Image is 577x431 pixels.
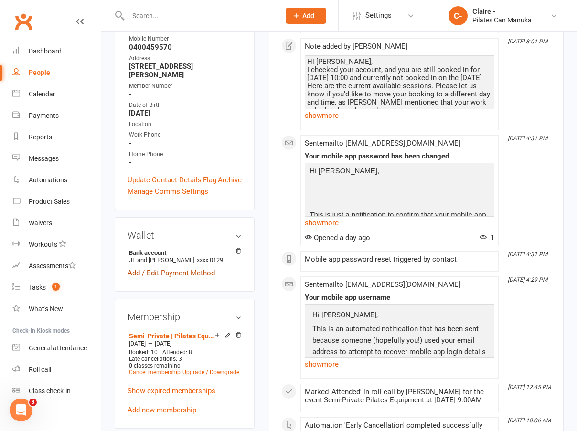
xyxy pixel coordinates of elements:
[472,16,532,24] div: Pilates Can Manuka
[508,251,547,258] i: [DATE] 4:31 PM
[129,158,242,167] strong: -
[12,84,101,105] a: Calendar
[129,109,242,117] strong: [DATE]
[203,174,216,186] a: Flag
[12,277,101,298] a: Tasks 1
[286,8,326,24] button: Add
[305,109,494,122] a: show more
[508,38,547,45] i: [DATE] 8:01 PM
[307,165,492,179] p: Hi [PERSON_NAME],
[12,298,101,320] a: What's New
[305,421,494,430] div: Automation 'Early Cancellation' completed successfully
[29,399,37,406] span: 3
[29,344,87,352] div: General attendance
[305,42,494,51] div: Note added by [PERSON_NAME]
[12,337,101,359] a: General attendance kiosk mode
[305,233,370,242] span: Opened a day ago
[129,90,242,98] strong: -
[129,43,242,52] strong: 0400459570
[12,212,101,234] a: Waivers
[182,369,239,376] a: Upgrade / Downgrade
[129,82,242,91] div: Member Number
[155,340,171,347] span: [DATE]
[508,384,551,390] i: [DATE] 12:45 PM
[129,150,242,159] div: Home Phone
[29,262,76,270] div: Assessments
[52,283,60,291] span: 1
[162,349,192,356] span: Attended: 8
[29,47,62,55] div: Dashboard
[12,169,101,191] a: Automations
[305,216,494,230] a: show more
[305,255,494,263] div: Mobile app password reset triggered by contact
[129,356,239,362] div: Late cancellations: 3
[128,267,215,279] a: Add / Edit Payment Method
[29,90,55,98] div: Calendar
[307,209,492,234] p: This is just a notification to confirm that your mobile app password has just been changed.
[129,54,242,63] div: Address
[305,294,494,302] div: Your mobile app username
[29,69,50,76] div: People
[129,139,242,147] strong: -
[29,155,59,162] div: Messages
[129,130,242,139] div: Work Phone
[129,349,158,356] span: Booked: 10
[129,34,242,43] div: Mobile Number
[508,417,551,424] i: [DATE] 10:06 AM
[129,249,237,256] strong: Bank account
[29,176,67,184] div: Automations
[125,9,273,22] input: Search...
[128,174,202,186] a: Update Contact Details
[29,219,52,227] div: Waivers
[12,62,101,84] a: People
[508,276,547,283] i: [DATE] 4:29 PM
[29,284,46,291] div: Tasks
[129,120,242,129] div: Location
[129,340,146,347] span: [DATE]
[305,357,494,371] a: show more
[12,126,101,148] a: Reports
[127,340,242,347] div: —
[12,359,101,380] a: Roll call
[480,233,494,242] span: 1
[12,148,101,169] a: Messages
[128,186,208,197] a: Manage Comms Settings
[29,305,63,313] div: What's New
[128,248,242,265] li: JL and [PERSON_NAME]
[12,255,101,277] a: Assessments
[449,6,468,25] div: C-
[305,280,460,289] span: Sent email to [EMAIL_ADDRESS][DOMAIN_NAME]
[508,135,547,142] i: [DATE] 4:31 PM
[365,5,392,26] span: Settings
[305,152,494,160] div: Your mobile app password has been changed
[128,230,242,241] h3: Wallet
[11,10,35,33] a: Clubworx
[128,387,215,395] a: Show expired memberships
[29,198,70,205] div: Product Sales
[310,309,489,323] p: Hi [PERSON_NAME],
[12,41,101,62] a: Dashboard
[129,369,181,376] a: Cancel membership
[29,366,51,373] div: Roll call
[29,112,59,119] div: Payments
[12,234,101,255] a: Workouts
[310,323,489,371] p: This is an automated notification that has been sent because someone (hopefully you!) used your e...
[305,388,494,404] div: Marked 'Attended' in roll call by [PERSON_NAME] for the event Semi-Private Pilates Equipment at [...
[129,362,181,369] span: 0 classes remaining
[29,133,52,141] div: Reports
[29,387,71,395] div: Class check-in
[302,12,314,20] span: Add
[12,191,101,212] a: Product Sales
[128,312,242,322] h3: Membership
[10,399,32,421] iframe: Intercom live chat
[129,101,242,110] div: Date of Birth
[129,62,242,79] strong: [STREET_ADDRESS][PERSON_NAME]
[197,256,223,263] span: xxxx 0129
[129,332,215,340] a: Semi-Private | Pilates Equipment | 12 Sessions
[472,7,532,16] div: Claire -
[12,380,101,402] a: Class kiosk mode
[218,174,242,186] a: Archive
[128,406,196,414] a: Add new membership
[305,139,460,147] span: Sent email to [EMAIL_ADDRESS][DOMAIN_NAME]
[29,241,57,248] div: Workouts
